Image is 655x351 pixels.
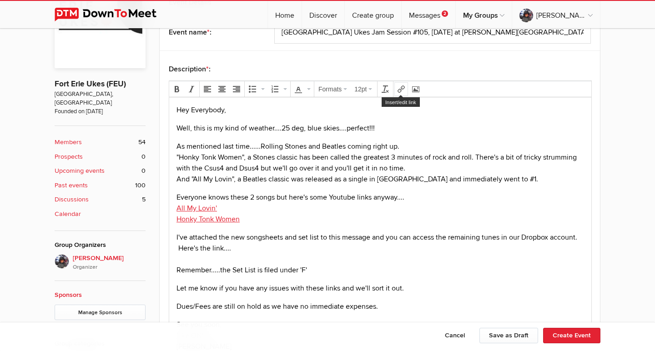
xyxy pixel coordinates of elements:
[55,90,146,108] span: [GEOGRAPHIC_DATA], [GEOGRAPHIC_DATA]
[55,152,83,162] b: Prospects
[378,82,392,96] div: Clear formatting
[170,82,184,96] div: Bold
[394,82,408,96] div: Insert/edit link
[7,106,48,115] a: All My Lovin'
[7,204,415,215] p: Dues/Fees are still on hold as we have no immediate expenses.
[268,82,289,96] div: Numbered list
[402,1,455,28] a: Messages2
[55,195,89,205] b: Discussions
[55,181,146,191] a: Past events 100
[141,166,146,176] span: 0
[479,328,538,343] button: Save as Draft
[512,1,600,28] a: [PERSON_NAME]
[55,181,88,191] b: Past events
[215,82,229,96] div: Align center
[7,117,71,126] a: Honky Tonk Women
[55,305,146,320] a: Manage Sponsors
[55,166,146,176] a: Upcoming events 0
[55,8,171,21] img: DownToMeet
[7,222,415,255] p: See you soon, Uke ON! [PERSON_NAME]
[55,209,146,219] a: Calendar
[55,166,105,176] b: Upcoming events
[135,181,146,191] span: 100
[141,152,146,162] span: 0
[55,137,146,147] a: Members 54
[185,82,198,96] div: Italic
[345,1,401,28] a: Create group
[55,137,82,147] b: Members
[435,328,474,343] button: Cancel
[230,82,243,96] div: Align right
[73,253,146,271] span: [PERSON_NAME]
[7,44,415,87] p: As mentioned last time......Rolling Stones and Beatles coming right up. "Honky Tonk Women", a Sto...
[55,254,146,271] a: [PERSON_NAME]Organizer
[268,1,302,28] a: Home
[55,195,146,205] a: Discussions 5
[7,95,415,127] p: Everyone knows these 2 songs but here's some Youtube links anyway....
[318,85,342,93] span: Formats
[55,107,146,116] span: Founded on [DATE]
[55,152,146,162] a: Prospects 0
[543,328,600,343] button: Create Event
[138,137,146,147] span: 54
[169,58,591,80] div: Description :
[169,21,253,44] div: Event name :
[456,1,512,28] a: My Groups
[292,82,313,96] div: Text color
[55,240,146,250] div: Group Organizers
[55,79,126,89] a: Fort Erie Ukes (FEU)
[7,135,415,178] p: I've attached the new songsheets and set list to this message and you can access the remaining tu...
[73,263,146,271] i: Organizer
[409,82,423,96] div: Insert/edit image
[7,25,415,36] p: Well, this is my kind of weather....25 deg, blue skies....perfect!!!
[142,195,146,205] span: 5
[55,209,81,219] b: Calendar
[442,10,448,17] span: 2
[201,82,214,96] div: Align left
[55,291,82,299] a: Sponsors
[382,97,420,107] div: Insert/edit link
[55,254,69,269] img: Elaine
[354,85,367,94] span: 12pt
[302,1,344,28] a: Discover
[7,7,415,18] p: Hey Everybody,
[351,82,376,96] div: Font Sizes
[246,82,267,96] div: Bullet list
[274,21,591,44] input: Event name
[7,186,415,196] p: Let me know if you have any issues with these links and we'll sort it out.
